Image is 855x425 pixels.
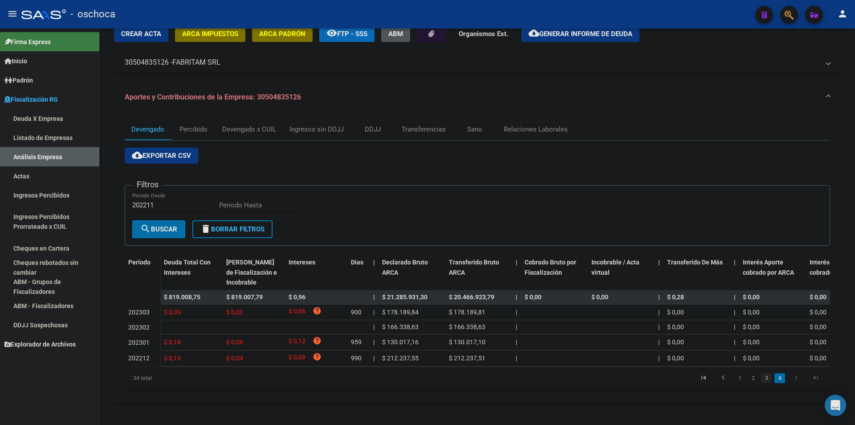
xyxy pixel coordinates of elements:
[695,373,712,383] a: go to first page
[192,220,273,238] button: Borrar Filtros
[667,293,684,301] span: $ 0,28
[226,309,243,316] span: $ 0,03
[743,309,760,316] span: $ 0,00
[734,338,735,346] span: |
[222,124,276,134] div: Devengado x CUIL
[114,83,841,111] mat-expansion-panel-header: Aportes y Contribuciones de la Empresa: 30504835126
[365,124,381,134] div: DDJJ
[504,124,568,134] div: Relaciones Laborales
[132,152,191,160] span: Exportar CSV
[7,8,18,19] mat-icon: menu
[807,373,824,383] a: go to last page
[164,259,211,276] span: Deuda Total Con Intereses
[402,124,446,134] div: Transferencias
[4,56,27,66] span: Inicio
[591,259,639,276] span: Incobrable / Acta virtual
[382,259,428,276] span: Declarado Bruto ARCA
[382,309,419,316] span: $ 178.189,84
[810,323,826,330] span: $ 0,00
[467,124,482,134] div: Sano
[516,293,517,301] span: |
[382,323,419,330] span: $ 166.338,63
[373,293,375,301] span: |
[114,52,841,73] mat-expansion-panel-header: 30504835126 -FABRITAM SRL
[760,371,773,386] li: page 3
[164,309,181,316] span: $ 0,09
[810,355,826,362] span: $ 0,00
[4,339,76,349] span: Explorador de Archivos
[351,338,362,346] span: 959
[175,25,245,42] button: ARCA Impuestos
[313,352,322,361] i: help
[289,352,305,364] span: $ 0,09
[588,253,655,292] datatable-header-cell: Incobrable / Acta virtual
[449,323,485,330] span: $ 166.338,63
[516,338,517,346] span: |
[326,28,337,38] mat-icon: remove_red_eye
[658,338,660,346] span: |
[373,259,375,266] span: |
[837,8,848,19] mat-icon: person
[516,355,517,362] span: |
[788,373,805,383] a: go to next page
[252,25,313,42] button: ARCA Padrón
[347,253,370,292] datatable-header-cell: Dias
[525,259,576,276] span: Cobrado Bruto por Fiscalización
[125,253,160,290] datatable-header-cell: Período
[172,58,220,67] span: FABRITAM SRL
[140,223,151,234] mat-icon: search
[743,355,760,362] span: $ 0,00
[179,124,208,134] div: Percibido
[664,253,730,292] datatable-header-cell: Transferido De Más
[114,111,841,404] div: Aportes y Contribuciones de la Empresa: 30504835126
[748,373,758,383] a: 2
[128,309,150,316] span: 202303
[521,253,588,292] datatable-header-cell: Cobrado Bruto por Fiscalización
[449,309,485,316] span: $ 178.189,81
[289,336,305,348] span: $ 0,12
[382,338,419,346] span: $ 130.017,16
[4,37,51,47] span: Firma Express
[591,293,608,301] span: $ 0,00
[449,355,485,362] span: $ 212.237,51
[128,324,150,331] span: 202302
[132,220,185,238] button: Buscar
[226,338,243,346] span: $ 0,06
[516,309,517,316] span: |
[773,371,786,386] li: page 4
[200,225,265,233] span: Borrar Filtros
[521,25,639,42] button: Generar informe de deuda
[825,395,846,416] div: Open Intercom Messenger
[525,293,541,301] span: $ 0,00
[734,309,735,316] span: |
[164,355,181,362] span: $ 0,13
[655,253,664,292] datatable-header-cell: |
[658,293,660,301] span: |
[223,253,285,292] datatable-header-cell: Deuda Bruta Neto de Fiscalización e Incobrable
[381,25,410,42] button: ABM
[658,309,660,316] span: |
[516,259,517,266] span: |
[125,58,819,67] mat-panel-title: 30504835126 -
[667,355,684,362] span: $ 0,00
[734,323,735,330] span: |
[226,293,263,301] span: $ 819.007,79
[516,323,517,330] span: |
[452,25,515,42] button: Organismos Ext.
[373,309,375,316] span: |
[128,355,150,362] span: 202212
[351,309,362,316] span: 900
[351,355,362,362] span: 990
[128,259,151,266] span: Período
[289,259,315,266] span: Intereses
[734,355,735,362] span: |
[445,253,512,292] datatable-header-cell: Transferido Bruto ARCA
[667,309,684,316] span: $ 0,00
[539,30,632,38] span: Generar informe de deuda
[810,293,826,301] span: $ 0,00
[132,178,163,191] h3: Filtros
[715,373,732,383] a: go to previous page
[289,124,344,134] div: Ingresos sin DDJJ
[459,30,508,38] strong: Organismos Ext.
[370,253,379,292] datatable-header-cell: |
